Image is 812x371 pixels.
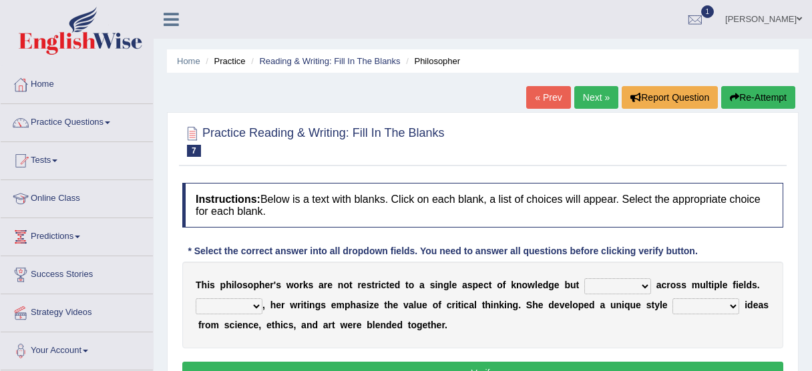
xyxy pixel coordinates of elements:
[763,300,769,310] b: s
[518,300,521,310] b: .
[395,280,401,290] b: d
[758,300,763,310] b: a
[259,56,400,66] a: Reading & Writing: Fill In The Blanks
[493,300,499,310] b: n
[211,320,219,330] b: m
[403,300,409,310] b: v
[469,300,474,310] b: a
[572,300,578,310] b: o
[367,280,372,290] b: s
[1,180,153,214] a: Online Class
[248,280,254,290] b: o
[461,300,463,310] b: i
[337,300,345,310] b: m
[253,320,258,330] b: e
[182,183,783,228] h4: Below is a text with blanks. Click on each blank, a list of choices will appear. Select the appro...
[202,280,208,290] b: h
[451,300,455,310] b: r
[431,320,437,330] b: h
[1,104,153,137] a: Practice Questions
[242,320,248,330] b: n
[397,320,403,330] b: d
[622,300,624,310] b: i
[259,280,265,290] b: h
[437,280,443,290] b: n
[721,86,795,109] button: Re-Attempt
[210,280,215,290] b: s
[564,300,570,310] b: e
[356,300,361,310] b: a
[554,280,560,290] b: e
[535,280,538,290] b: l
[234,320,237,330] b: i
[622,86,718,109] button: Report Question
[600,300,605,310] b: a
[757,280,760,290] b: .
[226,280,232,290] b: h
[666,280,670,290] b: r
[374,300,379,310] b: e
[369,300,374,310] b: z
[283,320,288,330] b: c
[324,280,327,290] b: r
[526,86,570,109] a: « Prev
[198,320,202,330] b: f
[630,300,636,310] b: u
[483,280,489,290] b: c
[522,280,528,290] b: o
[417,320,423,330] b: g
[309,300,315,310] b: n
[329,320,332,330] b: r
[503,280,506,290] b: f
[662,280,667,290] b: c
[265,280,270,290] b: e
[393,300,398,310] b: e
[304,300,307,310] b: t
[232,280,234,290] b: i
[367,300,369,310] b: i
[455,300,458,310] b: i
[182,123,445,157] h2: Practice Reading & Writing: Fill In The Blanks
[449,280,451,290] b: l
[375,320,381,330] b: e
[338,280,344,290] b: n
[270,280,273,290] b: r
[321,300,326,310] b: s
[367,320,373,330] b: b
[570,280,576,290] b: u
[299,280,302,290] b: r
[386,320,392,330] b: d
[746,280,752,290] b: d
[409,280,415,290] b: o
[473,280,479,290] b: p
[417,300,423,310] b: u
[538,280,543,290] b: e
[411,320,417,330] b: o
[242,280,248,290] b: s
[286,280,294,290] b: w
[467,280,473,290] b: s
[1,332,153,366] a: Your Account
[700,280,706,290] b: u
[258,320,261,330] b: ,
[706,280,708,290] b: l
[451,280,457,290] b: e
[361,300,367,310] b: s
[513,300,519,310] b: g
[554,300,560,310] b: e
[485,300,491,310] b: h
[361,280,367,290] b: e
[441,320,445,330] b: r
[437,320,442,330] b: e
[387,300,393,310] b: h
[392,320,397,330] b: e
[187,145,201,157] span: 7
[332,320,335,330] b: t
[714,280,720,290] b: p
[548,300,554,310] b: d
[230,320,235,330] b: c
[202,320,205,330] b: r
[435,280,437,290] b: i
[290,300,297,310] b: w
[409,300,414,310] b: a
